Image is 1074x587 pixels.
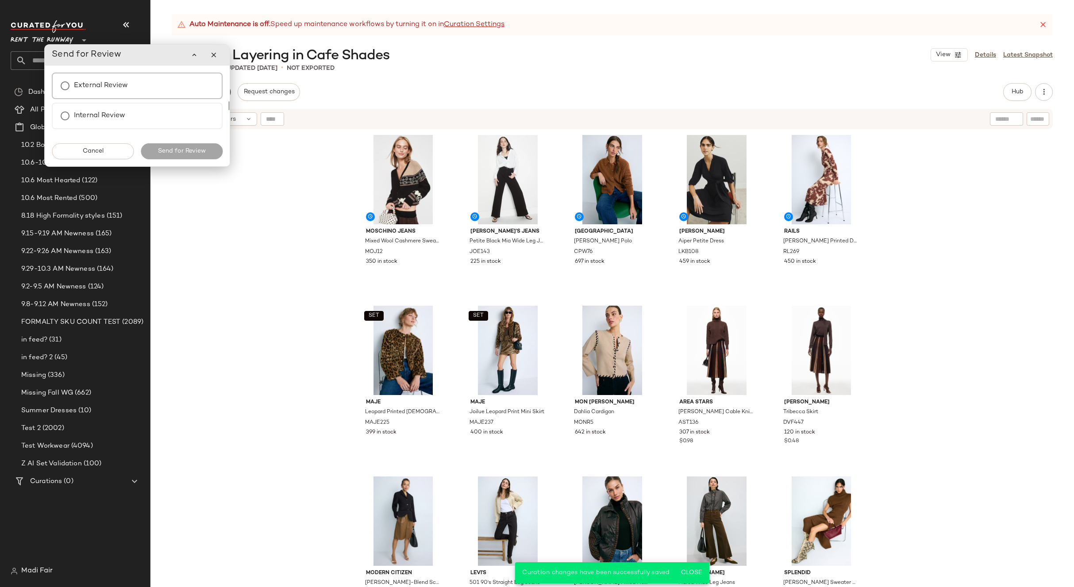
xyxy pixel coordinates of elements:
[783,579,858,587] span: [PERSON_NAME] Sweater Dress
[522,569,670,576] span: Curation changes have been successfully saved
[80,176,97,186] span: (122)
[177,19,504,30] div: Speed up maintenance workflows by turning it on in
[931,48,968,61] button: View
[679,399,754,407] span: Area Stars
[568,476,657,566] img: GRL94.jpg
[21,193,77,203] span: 10.6 Most Rented
[184,47,389,65] span: Casual Layering in Cafe Shades
[189,19,270,30] strong: Auto Maintenance is off.
[21,353,53,363] span: in feed? 2
[366,228,441,236] span: Moschino Jeans
[677,565,706,581] button: Close
[73,388,91,398] span: (662)
[28,87,63,97] span: Dashboard
[93,246,112,257] span: (163)
[243,88,294,96] span: Request changes
[21,246,93,257] span: 9.22-9.26 AM Newness
[30,105,69,115] span: All Products
[470,238,544,246] span: Petite Black Mia Wide Leg Jeans
[287,64,335,73] p: Not Exported
[678,419,698,427] span: AST136
[41,423,64,434] span: (2002)
[784,399,859,407] span: [PERSON_NAME]
[30,123,88,133] span: Global Clipboards
[77,193,97,203] span: (500)
[365,419,389,427] span: MAJE225
[21,370,46,380] span: Missing
[470,248,490,256] span: JOE143
[679,569,754,577] span: [PERSON_NAME]
[784,258,816,266] span: 450 in stock
[21,176,80,186] span: 10.6 Most Hearted
[784,569,859,577] span: Splendid
[672,135,761,224] img: LKB108.jpg
[470,399,545,407] span: Maje
[1011,88,1024,96] span: Hub
[469,311,488,321] button: SET
[95,264,114,274] span: (164)
[14,88,23,96] img: svg%3e
[678,408,753,416] span: [PERSON_NAME] Cable Knit Top
[777,476,866,566] img: SPL170.jpg
[575,429,606,437] span: 642 in stock
[444,19,504,30] a: Curation Settings
[463,135,552,224] img: JOE143.jpg
[679,228,754,236] span: [PERSON_NAME]
[935,51,951,58] span: View
[575,399,650,407] span: Mon [PERSON_NAME]
[46,370,65,380] span: (336)
[21,423,41,434] span: Test 2
[783,419,804,427] span: DVF447
[21,282,86,292] span: 9.2-9.5 AM Newness
[470,579,540,587] span: 501 90's Straight Leg Jeans
[784,429,815,437] span: 120 in stock
[678,248,699,256] span: LKB108
[21,459,82,469] span: Z AI Set Validation
[1003,83,1032,101] button: Hub
[368,313,379,319] span: SET
[678,238,724,246] span: Aiper Petite Dress
[21,335,47,345] span: in feed?
[574,248,593,256] span: CPW76
[463,306,552,395] img: MAJE237.jpg
[359,476,448,566] img: MODC28.jpg
[672,476,761,566] img: MDW454.jpg
[568,135,657,224] img: CPW76.jpg
[21,566,53,576] span: Madi Fair
[21,140,65,150] span: 10.2 Boosting
[783,248,799,256] span: RL269
[238,83,300,101] button: Request changes
[90,299,108,310] span: (152)
[86,282,104,292] span: (124)
[21,158,100,168] span: 10.6-10.10 AM Newness
[21,264,95,274] span: 9.29-10.3 AM Newness
[783,238,858,246] span: [PERSON_NAME] Printed Dress
[359,306,448,395] img: MAJE225.jpg
[975,50,996,60] a: Details
[470,258,501,266] span: 225 in stock
[77,406,92,416] span: (10)
[470,408,544,416] span: Joilue Leopard Print Mini Skirt
[470,228,545,236] span: [PERSON_NAME]'s Jeans
[365,408,440,416] span: Leopard Printed [DEMOGRAPHIC_DATA] Jacket
[21,229,94,239] span: 9.15-9.19 AM Newness
[82,459,102,469] span: (100)
[777,306,866,395] img: DVF447.jpg
[53,353,67,363] span: (45)
[463,476,552,566] img: LVJ239.jpg
[21,317,120,327] span: FORMALTY SKU COUNT TEST
[672,306,761,395] img: AST136.jpg
[777,135,866,224] img: RL269.jpg
[365,248,383,256] span: MOJ12
[679,258,710,266] span: 459 in stock
[784,228,859,236] span: Rails
[679,429,710,437] span: 307 in stock
[366,258,397,266] span: 350 in stock
[359,135,448,224] img: MOJ12.jpg
[94,229,112,239] span: (165)
[21,406,77,416] span: Summer Dresses
[366,399,441,407] span: Maje
[473,313,484,319] span: SET
[11,30,73,46] span: Rent the Runway
[21,299,90,310] span: 9.8-9.12 AM Newness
